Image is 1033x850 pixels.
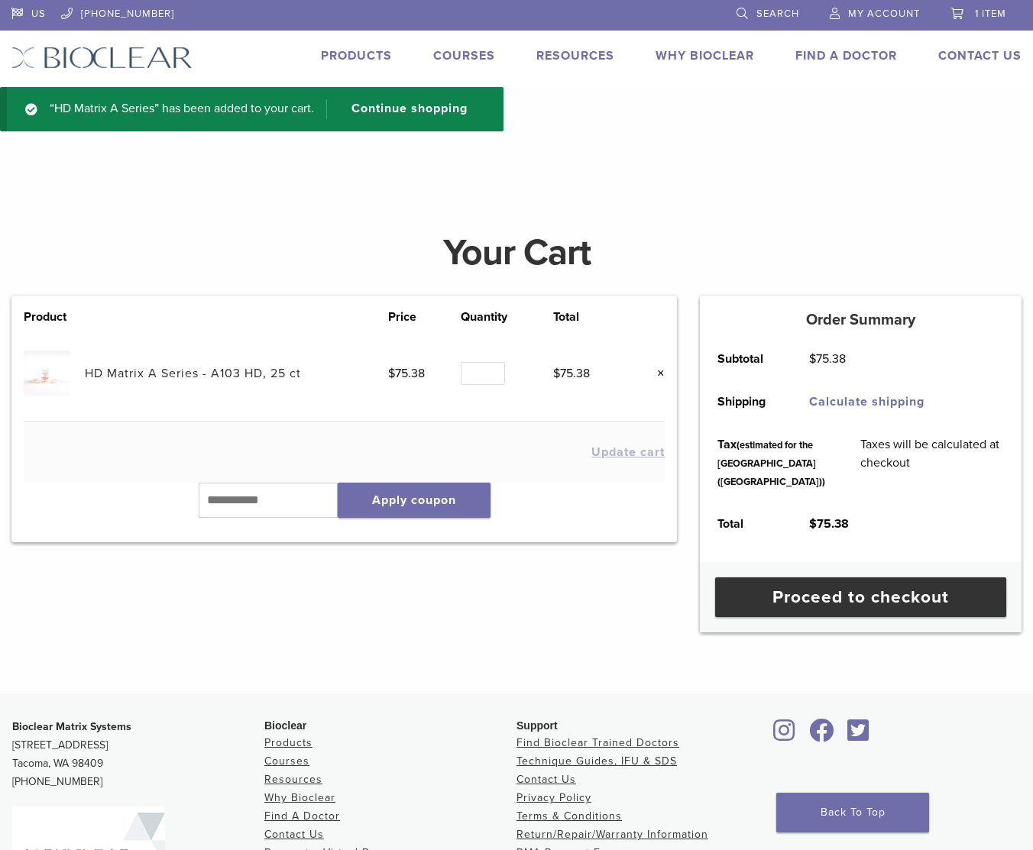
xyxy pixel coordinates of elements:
span: Search [756,8,799,20]
a: HD Matrix A Series - A103 HD, 25 ct [85,366,301,381]
a: Resources [536,48,614,63]
span: Support [516,719,558,732]
a: Privacy Policy [516,791,591,804]
span: My Account [848,8,920,20]
a: Proceed to checkout [715,577,1006,617]
span: 1 item [975,8,1006,20]
a: Courses [264,755,309,768]
th: Total [701,503,792,545]
a: Remove this item [645,364,665,383]
a: Find A Doctor [264,810,340,823]
span: $ [809,351,816,367]
a: Why Bioclear [656,48,754,63]
a: Find Bioclear Trained Doctors [516,736,679,749]
th: Quantity [461,308,553,326]
th: Price [388,308,461,326]
button: Update cart [591,446,665,458]
bdi: 75.38 [809,351,846,367]
td: Taxes will be calculated at checkout [843,423,1022,503]
bdi: 75.38 [388,366,425,381]
a: Return/Repair/Warranty Information [516,828,708,841]
span: $ [553,366,560,381]
a: Continue shopping [326,99,479,119]
img: HD Matrix A Series - A103 HD, 25 ct [24,351,69,396]
span: $ [388,366,395,381]
th: Tax [701,423,843,503]
a: Contact Us [264,828,324,841]
a: Contact Us [516,773,576,786]
a: Calculate shipping [809,394,925,409]
th: Shipping [701,380,792,423]
th: Product [24,308,85,326]
th: Subtotal [701,338,792,380]
img: Bioclear [11,47,193,69]
a: Products [321,48,392,63]
h5: Order Summary [700,311,1022,329]
a: Courses [433,48,495,63]
button: Apply coupon [338,483,491,518]
bdi: 75.38 [553,366,590,381]
a: Technique Guides, IFU & SDS [516,755,677,768]
a: Resources [264,773,322,786]
a: Find A Doctor [795,48,897,63]
a: Why Bioclear [264,791,335,804]
a: Back To Top [776,793,929,832]
small: (estimated for the [GEOGRAPHIC_DATA] ([GEOGRAPHIC_DATA])) [717,439,825,488]
a: Bioclear [804,728,839,743]
p: [STREET_ADDRESS] Tacoma, WA 98409 [PHONE_NUMBER] [12,718,264,791]
span: $ [809,516,817,532]
a: Bioclear [842,728,874,743]
th: Total [553,308,626,326]
bdi: 75.38 [809,516,849,532]
a: Bioclear [769,728,801,743]
strong: Bioclear Matrix Systems [12,720,131,733]
a: Products [264,736,312,749]
a: Terms & Conditions [516,810,622,823]
a: Contact Us [938,48,1022,63]
span: Bioclear [264,719,306,732]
